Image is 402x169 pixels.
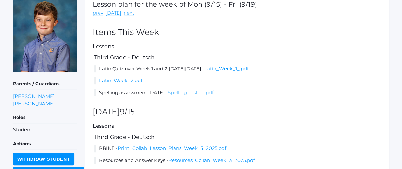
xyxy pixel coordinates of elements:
[13,126,77,133] li: Student
[93,55,381,61] h5: Third Grade - Deutsch
[93,1,257,8] h1: Lesson plan for the week of Mon (9/15) - Fri (9/19)
[118,145,226,151] a: Print_Collab_Lesson_Plans_Week_3_2025.pdf
[106,10,121,17] a: [DATE]
[93,10,103,17] a: prev
[13,153,74,165] input: Withdraw Student
[93,107,381,116] h2: [DATE]
[168,89,214,95] a: Spelling_List__1.pdf
[93,134,381,140] h5: Third Grade - Deutsch
[120,107,135,116] span: 9/15
[94,157,381,164] li: Resources and Answer Keys -
[13,100,55,107] a: [PERSON_NAME]
[93,43,381,49] h5: Lessons
[13,93,55,100] a: [PERSON_NAME]
[204,66,249,72] a: Latin_Week_1_.pdf
[93,28,381,37] h2: Items This Week
[13,139,77,149] h5: Actions
[13,79,77,89] h5: Parents / Guardians
[168,157,255,163] a: Resources_Collab_Week_3_2025.pdf
[94,89,381,96] li: Spelling assessment [DATE] -
[94,145,381,152] li: PRINT -
[93,123,381,129] h5: Lessons
[94,65,381,73] li: Latin Quiz over Week 1 and 2 [DATE][DATE] -
[124,10,134,17] a: next
[99,77,142,83] a: Latin_Week_2.pdf
[13,112,77,123] h5: Roles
